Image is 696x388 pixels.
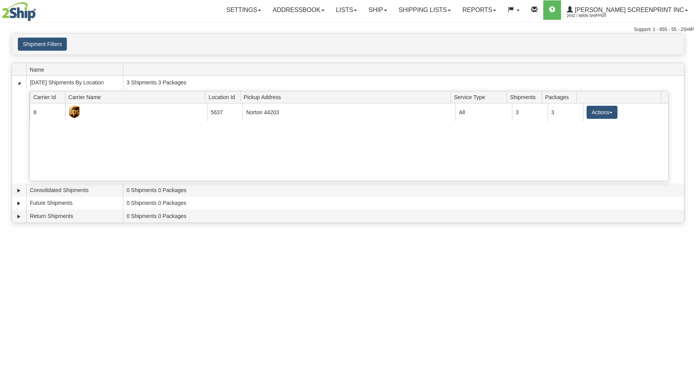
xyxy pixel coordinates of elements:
span: Name [30,64,123,76]
a: Reports [457,0,502,20]
span: 2642 / Main Shipper [567,12,625,20]
td: 0 Shipments 0 Packages [123,184,684,197]
iframe: chat widget [678,155,695,233]
td: 0 Shipments 0 Packages [123,197,684,210]
a: Shipping lists [393,0,457,20]
td: Future Shipments [26,197,123,210]
td: 5637 [207,103,243,121]
a: Expand [15,213,23,220]
td: 0 Shipments 0 Packages [123,209,684,223]
span: Packages [545,91,577,103]
a: Addressbook [267,0,330,20]
span: Shipments [510,91,542,103]
span: Carrier Id [33,91,65,103]
td: 3 [548,103,583,121]
a: Expand [15,199,23,207]
span: Carrier Name [68,91,205,103]
td: Norton 44203 [242,103,455,121]
a: [PERSON_NAME] Screenprint Inc 2642 / Main Shipper [561,0,694,20]
a: Settings [220,0,267,20]
button: Actions [587,106,618,119]
img: UPS [69,106,80,118]
td: Return Shipments [26,209,123,223]
td: 3 Shipments 3 Packages [123,76,684,89]
button: Shipment Filters [18,38,67,51]
span: Location Id [208,91,240,103]
td: All [455,103,512,121]
td: Consolidated Shipments [26,184,123,197]
td: [DATE] Shipments By Location [26,76,123,89]
span: Pickup Address [244,91,450,103]
td: 3 [512,103,548,121]
a: Lists [330,0,363,20]
td: 8 [30,103,65,121]
span: [PERSON_NAME] Screenprint Inc [573,7,684,13]
img: logo2642.jpg [2,2,36,21]
a: Expand [15,187,23,194]
div: Support: 1 - 855 - 55 - 2SHIP [2,26,694,33]
a: Ship [363,0,392,20]
a: Collapse [15,79,23,87]
span: Service Type [454,91,507,103]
